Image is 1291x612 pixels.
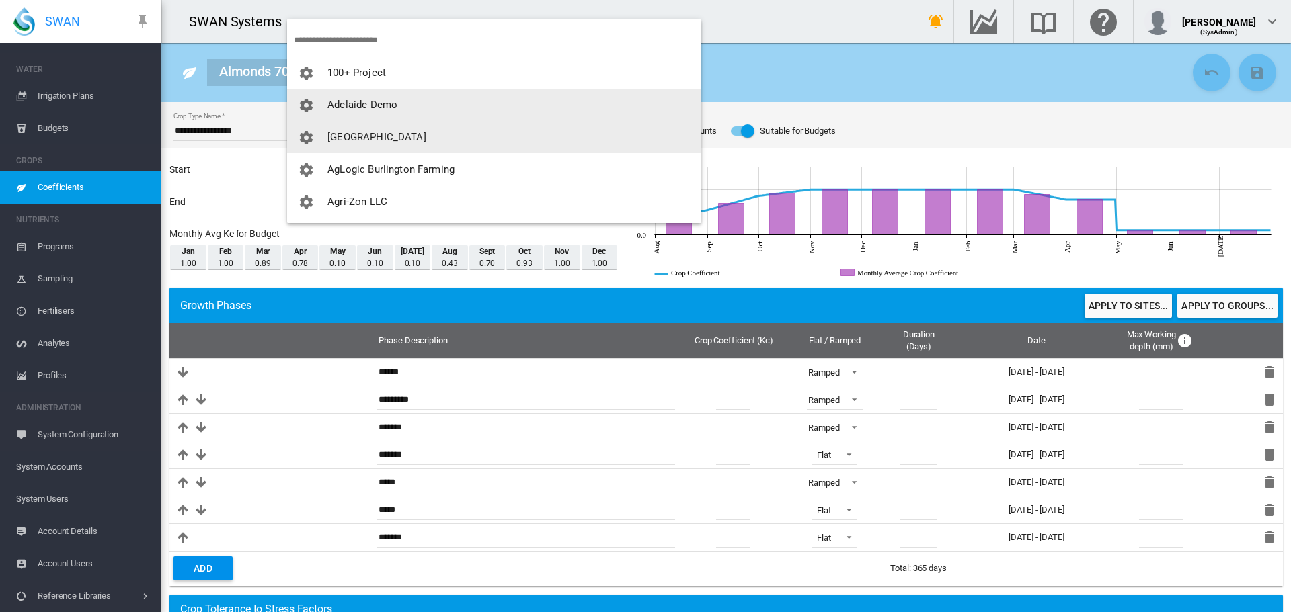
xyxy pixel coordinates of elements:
[327,131,426,143] span: [GEOGRAPHIC_DATA]
[287,121,701,153] button: You have 'Admin' permissions to Adelaide High School
[287,56,701,89] button: You have 'Admin' permissions to 100+ Project
[327,163,455,175] span: AgLogic Burlington Farming
[287,153,701,185] button: You have 'Admin' permissions to AgLogic Burlington Farming
[287,185,701,218] button: You have 'Admin' permissions to Agri-Zon LLC
[327,195,387,208] span: Agri-Zon LLC
[298,162,314,178] md-icon: icon-cog
[287,218,701,250] button: You have 'Admin' permissions to Annat Farms
[287,89,701,121] button: You have 'Admin' permissions to Adelaide Demo
[327,99,397,111] span: Adelaide Demo
[298,194,314,210] md-icon: icon-cog
[298,65,314,81] md-icon: icon-cog
[298,130,314,146] md-icon: icon-cog
[327,67,386,79] span: 100+ Project
[298,97,314,114] md-icon: icon-cog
